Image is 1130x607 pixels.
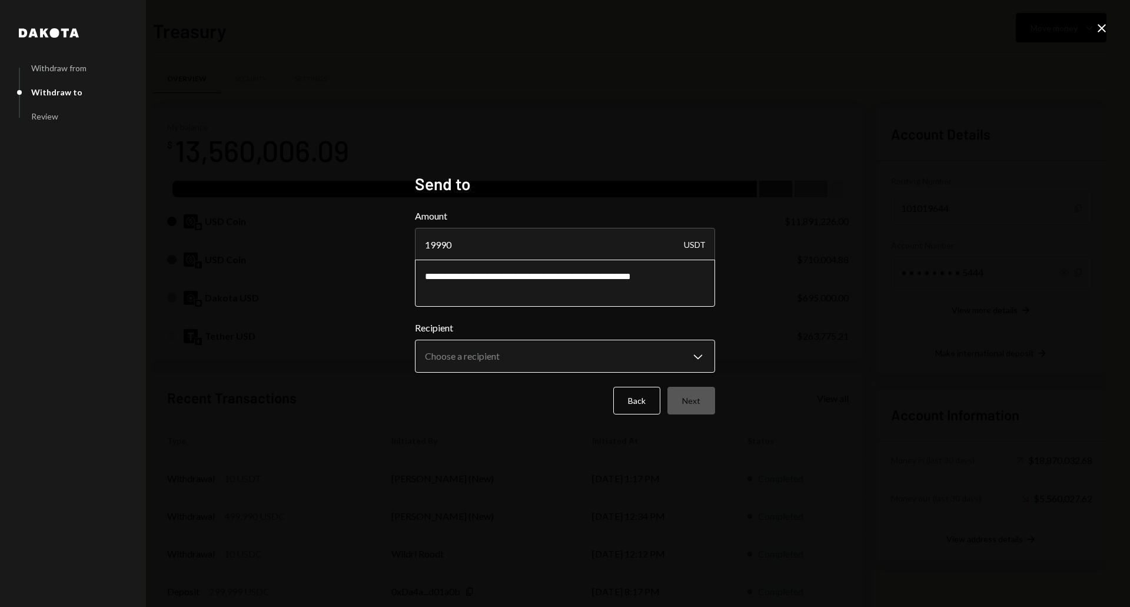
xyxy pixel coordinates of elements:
div: USDT [684,228,706,261]
label: Recipient [415,321,715,335]
label: Amount [415,209,715,223]
div: Withdraw from [31,63,87,73]
button: Back [613,387,660,414]
input: Enter amount [415,228,715,261]
div: Withdraw to [31,87,82,97]
button: Recipient [415,340,715,373]
h2: Send to [415,173,715,195]
div: Review [31,111,58,121]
